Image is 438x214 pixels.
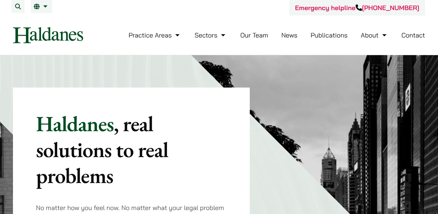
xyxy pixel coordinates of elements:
a: Contact [401,31,425,39]
a: Practice Areas [128,31,181,39]
a: Emergency helpline[PHONE_NUMBER] [295,4,419,12]
a: Sectors [195,31,227,39]
img: Logo of Haldanes [13,27,83,43]
p: Haldanes [36,111,227,188]
mark: , real solutions to real problems [36,110,168,190]
a: Our Team [240,31,268,39]
a: About [361,31,388,39]
a: Publications [311,31,348,39]
a: EN [34,4,49,9]
a: News [281,31,298,39]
